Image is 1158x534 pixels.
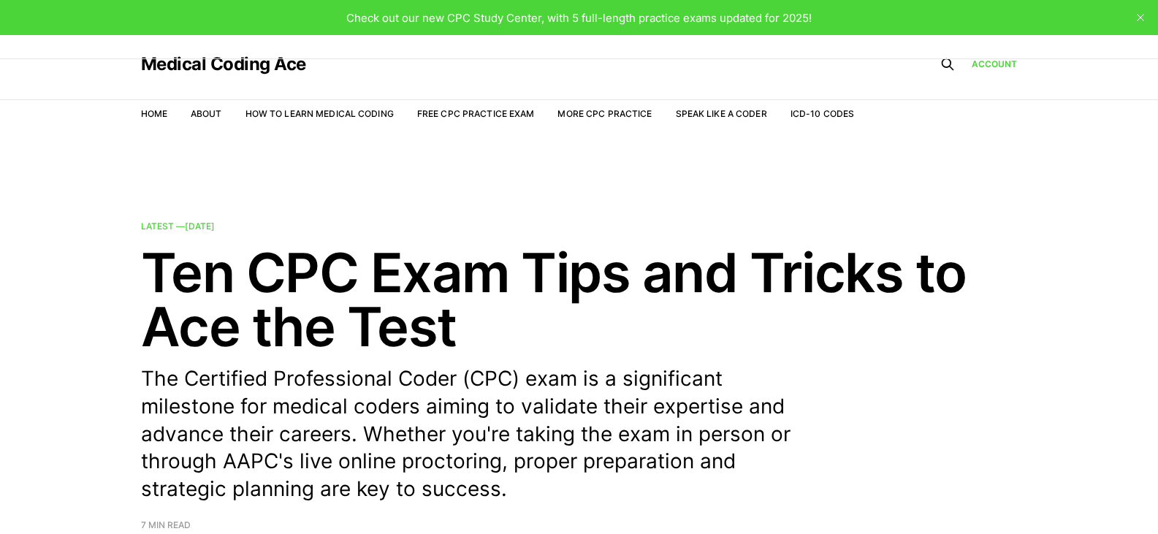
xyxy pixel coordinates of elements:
[185,221,215,232] time: [DATE]
[1129,6,1152,29] button: close
[557,108,652,119] a: More CPC Practice
[141,222,1018,530] a: Latest —[DATE] Ten CPC Exam Tips and Tricks to Ace the Test The Certified Professional Coder (CPC...
[141,108,167,119] a: Home
[141,521,191,530] span: 7 min read
[676,108,767,119] a: Speak Like a Coder
[245,108,394,119] a: How to Learn Medical Coding
[141,221,215,232] span: Latest —
[417,108,535,119] a: Free CPC Practice Exam
[346,11,812,25] span: Check out our new CPC Study Center, with 5 full-length practice exams updated for 2025!
[141,365,813,503] p: The Certified Professional Coder (CPC) exam is a significant milestone for medical coders aiming ...
[141,56,306,73] a: Medical Coding Ace
[791,108,854,119] a: ICD-10 Codes
[972,57,1018,71] a: Account
[191,108,222,119] a: About
[141,245,1018,354] h2: Ten CPC Exam Tips and Tricks to Ace the Test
